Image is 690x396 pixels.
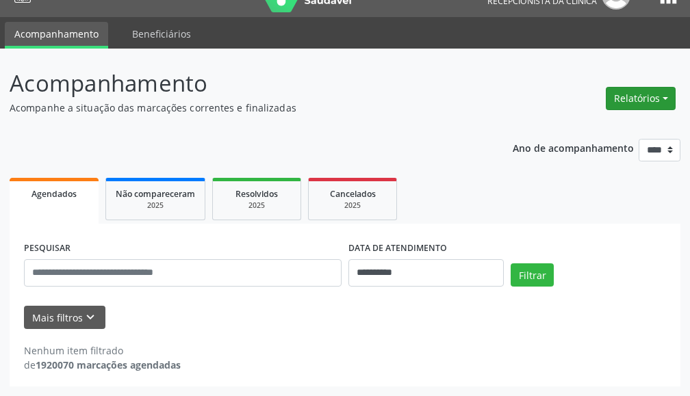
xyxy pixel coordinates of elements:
i: keyboard_arrow_down [83,310,98,325]
button: Filtrar [511,263,554,287]
label: PESQUISAR [24,238,71,259]
button: Mais filtroskeyboard_arrow_down [24,306,105,330]
p: Acompanhamento [10,66,479,101]
a: Beneficiários [123,22,201,46]
strong: 1920070 marcações agendadas [36,358,181,371]
span: Cancelados [330,188,376,200]
button: Relatórios [606,87,676,110]
span: Não compareceram [116,188,195,200]
div: Nenhum item filtrado [24,343,181,358]
div: 2025 [116,200,195,211]
p: Ano de acompanhamento [513,139,634,156]
div: 2025 [222,200,291,211]
span: Resolvidos [235,188,278,200]
div: 2025 [318,200,387,211]
a: Acompanhamento [5,22,108,49]
p: Acompanhe a situação das marcações correntes e finalizadas [10,101,479,115]
span: Agendados [31,188,77,200]
label: DATA DE ATENDIMENTO [348,238,447,259]
div: de [24,358,181,372]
